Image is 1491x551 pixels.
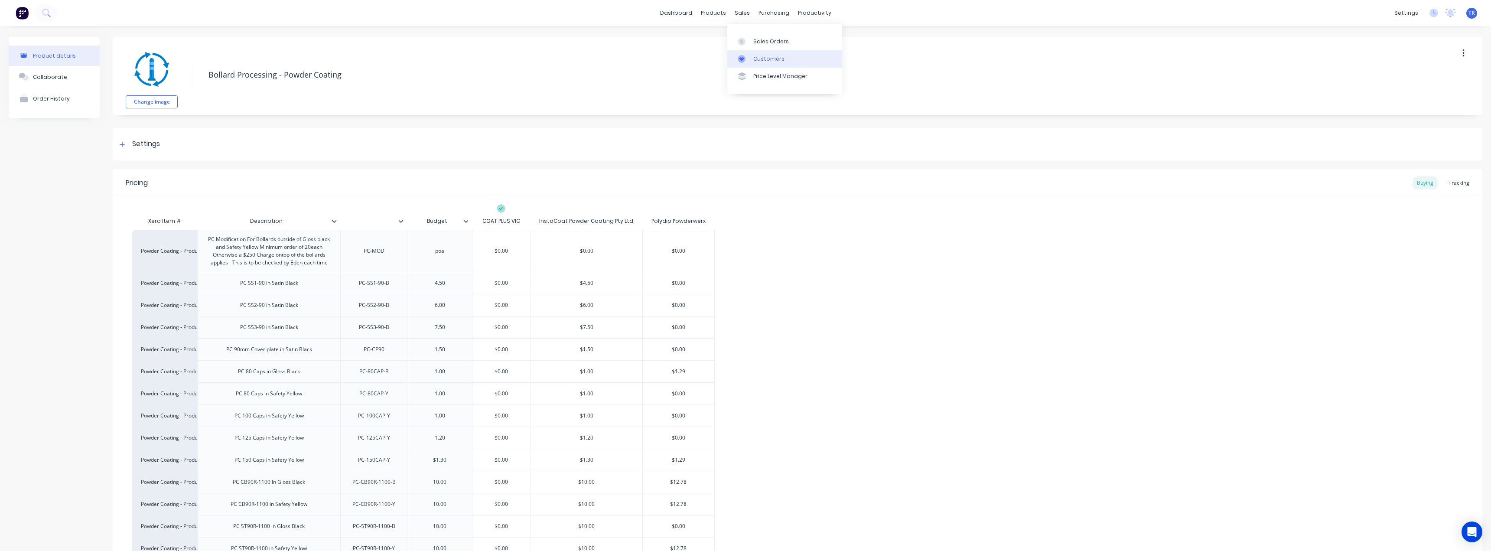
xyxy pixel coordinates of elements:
[1462,522,1482,542] div: Open Intercom Messenger
[132,404,715,427] div: Powder Coating - Product ProcessingPC 100 Caps in Safety YellowPC-100CAP-Y1.00$0.00$1.00$0.00
[231,366,307,377] div: PC 80 Caps in Gloss Black
[539,217,633,225] div: InstaCoat Powder Coating Pty Ltd
[643,515,714,537] div: $0.00
[132,230,715,272] div: Powder Coating - Product ProcessingPC Modification For Bollards outside of Gloss black and Safety...
[531,272,642,294] div: $4.50
[531,294,642,316] div: $6.00
[132,493,715,515] div: Powder Coating - Product ProcessingPC CB90R-1100 in Safety YellowPC-CB90R-1100-Y10.00$0.00$10.00$...
[753,55,785,63] div: Customers
[345,499,402,510] div: PC-CB90R-1100-Y
[727,33,842,50] a: Sales Orders
[233,300,305,311] div: PC SS2-90 in Satin Black
[126,43,178,108] div: fileChange image
[531,449,642,471] div: $1.30
[643,361,714,382] div: $1.29
[727,68,842,85] a: Price Level Manager
[418,366,462,377] div: 1.00
[351,454,397,466] div: PC-150CAP-Y
[351,432,397,443] div: PC-125CAP-Y
[643,471,714,493] div: $12.78
[472,339,531,360] div: $0.00
[16,7,29,20] img: Factory
[141,456,189,464] div: Powder Coating - Product Processing
[9,46,100,66] button: Product details
[643,240,714,262] div: $0.00
[1413,176,1438,189] div: Buying
[226,521,312,532] div: PC ST90R-1100 in Gloss Black
[233,277,305,289] div: PC SS1-90 in Satin Black
[531,361,642,382] div: $1.00
[753,72,807,80] div: Price Level Manager
[141,323,189,331] div: Powder Coating - Product Processing
[141,500,189,508] div: Powder Coating - Product Processing
[472,493,531,515] div: $0.00
[1390,7,1423,20] div: settings
[352,245,396,257] div: PC-MOD
[643,383,714,404] div: $0.00
[472,272,531,294] div: $0.00
[141,434,189,442] div: Powder Coating - Product Processing
[656,7,697,20] a: dashboard
[132,272,715,294] div: Powder Coating - Product ProcessingPC SS1-90 in Satin BlackPC-SS1-90-B4.50$0.00$4.50$0.00
[233,322,305,333] div: PC SS3-90 in Satin Black
[132,360,715,382] div: Powder Coating - Product ProcessingPC 80 Caps in Gloss BlackPC-80CAP-B1.00$0.00$1.00$1.29
[418,344,462,355] div: 1.50
[132,212,197,230] div: Xero Item #
[141,279,189,287] div: Powder Coating - Product Processing
[132,449,715,471] div: Powder Coating - Product ProcessingPC 150 Caps in Safety YellowPC-150CAP-Y$1.30$0.00$1.30$1.29
[418,476,462,488] div: 10.00
[531,316,642,338] div: $7.50
[418,388,462,399] div: 1.00
[651,217,706,225] div: Polydip Powderwerx
[229,388,309,399] div: PC 80 Caps in Safety Yellow
[141,478,189,486] div: Powder Coating - Product Processing
[643,294,714,316] div: $0.00
[204,65,1279,85] textarea: Bollard Processing - Powder Coating
[197,210,335,232] div: Description
[472,240,531,262] div: $0.00
[228,410,311,421] div: PC 100 Caps in Safety Yellow
[132,338,715,360] div: Powder Coating - Product ProcessingPC 90mm Cover plate in Satin BlackPC-CP901.50$0.00$1.50$0.00
[132,427,715,449] div: Powder Coating - Product ProcessingPC 125 Caps in Safety YellowPC-125CAP-Y1.20$0.00$1.20$0.00
[126,95,178,108] button: Change image
[643,493,714,515] div: $12.78
[352,344,396,355] div: PC-CP90
[407,212,472,230] div: Budget
[643,272,714,294] div: $0.00
[352,322,396,333] div: PC-SS3-90-B
[407,210,467,232] div: Budget
[219,344,319,355] div: PC 90mm Cover plate in Satin Black
[472,515,531,537] div: $0.00
[126,178,148,188] div: Pricing
[418,277,462,289] div: 4.50
[197,212,340,230] div: Description
[472,449,531,471] div: $0.00
[418,432,462,443] div: 1.20
[643,316,714,338] div: $0.00
[1468,9,1475,17] span: TR
[794,7,836,20] div: productivity
[697,7,730,20] div: products
[643,339,714,360] div: $0.00
[643,405,714,427] div: $0.00
[482,217,520,225] div: COAT PLUS VIC
[418,245,462,257] div: poa
[9,88,100,109] button: Order History
[33,95,70,102] div: Order History
[418,300,462,311] div: 6.00
[33,52,76,59] div: Product details
[753,38,789,46] div: Sales Orders
[531,493,642,515] div: $10.00
[531,471,642,493] div: $10.00
[33,74,67,80] div: Collaborate
[472,427,531,449] div: $0.00
[132,515,715,537] div: Powder Coating - Product ProcessingPC ST90R-1100 in Gloss BlackPC-ST90R-1100-B10.00$0.00$10.00$0.00
[130,48,173,91] img: file
[201,234,337,268] div: PC Modification For Bollards outside of Gloss black and Safety Yellow Minimum order of 20each Oth...
[351,410,397,421] div: PC-100CAP-Y
[472,316,531,338] div: $0.00
[643,449,714,471] div: $1.29
[531,427,642,449] div: $1.20
[418,521,462,532] div: 10.00
[132,382,715,404] div: Powder Coating - Product ProcessingPC 80 Caps in Safety YellowPC-80CAP-Y1.00$0.00$1.00$0.00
